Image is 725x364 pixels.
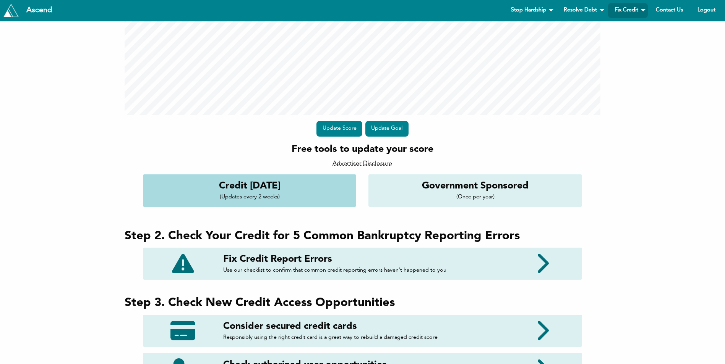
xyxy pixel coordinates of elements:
a: Consider secured credit cards Responsibly using the right credit card is a great way to rebuild a... [143,315,582,347]
a: Fix Credit Report Errors Use our checklist to confirm that common credit reporting errors haven't... [143,248,582,280]
img: Tryascend.com [3,4,19,17]
a: Government Sponsored(Once per year) [368,174,582,207]
h4: Government Sponsored [375,179,576,193]
a: Tryascend.com Ascend [2,2,60,19]
p: (Updates every 2 weeks) [149,193,351,201]
a: Credit [DATE](Updates every 2 weeks) [143,174,356,207]
h3: Step 3. Check New Credit Access Opportunities [125,295,600,311]
a: Resolve Debt [557,3,607,18]
h4: Free tools to update your score [125,143,600,156]
h4: Consider secured credit cards [223,320,502,333]
h4: Credit [DATE] [149,179,351,193]
a: Stop Hardship [504,3,556,18]
a: Logout [691,3,722,18]
p: Responsibly using the right credit card is a great way to rebuild a damaged credit score [223,333,502,342]
a: Fix Credit [608,3,648,18]
div: Ascend [20,6,58,14]
a: Update Goal [365,121,409,137]
a: Contact Us [649,3,689,18]
h3: Step 2. Check Your Credit for 5 Common Bankruptcy Reporting Errors [125,228,600,245]
p: Use our checklist to confirm that common credit reporting errors haven't happened to you [223,266,502,275]
p: (Once per year) [375,193,576,201]
a: Update Score [316,121,362,137]
span: Advertiser Disclosure [332,161,392,167]
h4: Fix Credit Report Errors [223,253,502,266]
